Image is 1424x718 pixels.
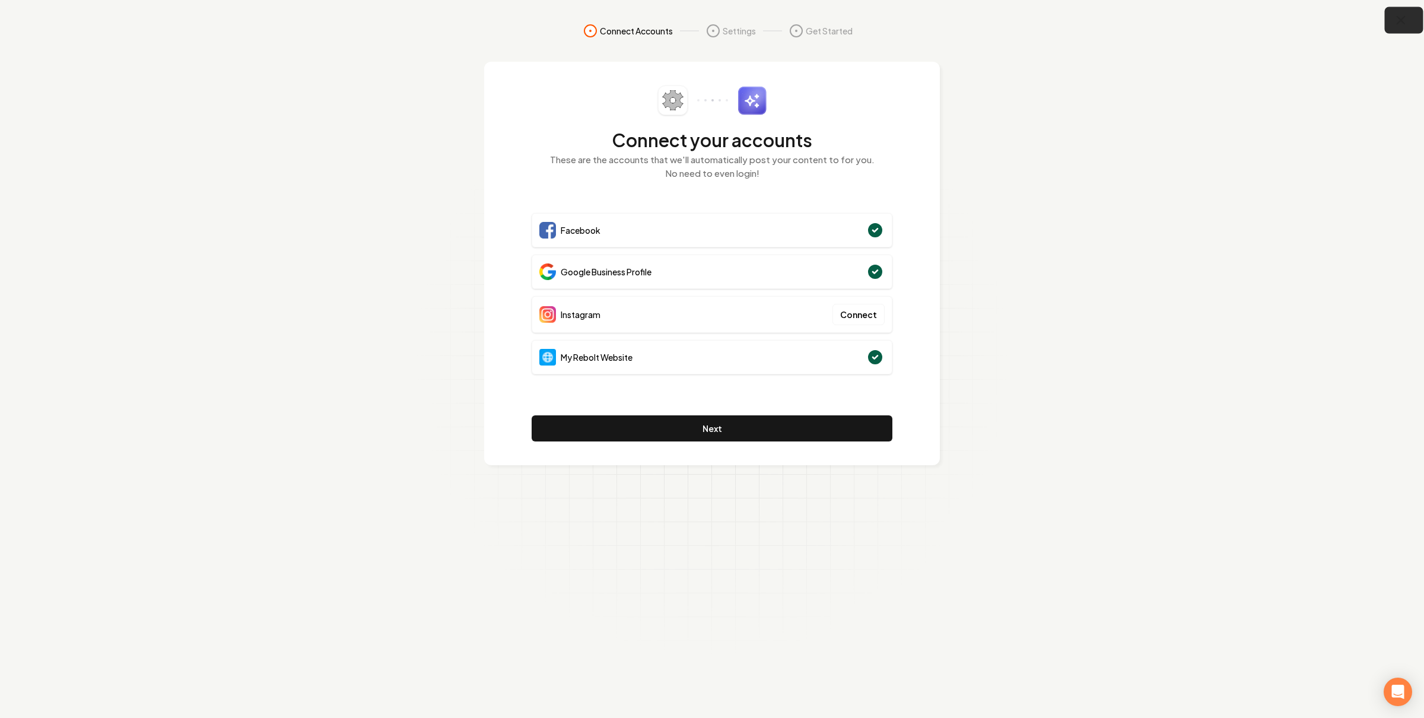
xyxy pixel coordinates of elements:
button: Next [532,415,892,441]
img: sparkles.svg [738,86,767,115]
img: Facebook [539,222,556,239]
img: Google [539,263,556,280]
span: My Rebolt Website [561,351,632,363]
img: connector-dots.svg [697,99,728,101]
span: Get Started [806,25,853,37]
button: Connect [832,304,885,325]
span: Instagram [561,309,600,320]
span: Connect Accounts [600,25,673,37]
span: Google Business Profile [561,266,651,278]
span: Settings [723,25,756,37]
p: These are the accounts that we'll automatically post your content to for you. No need to even login! [532,153,892,180]
span: Facebook [561,224,600,236]
img: Website [539,349,556,366]
div: Open Intercom Messenger [1384,678,1412,706]
img: Instagram [539,306,556,323]
h2: Connect your accounts [532,129,892,151]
